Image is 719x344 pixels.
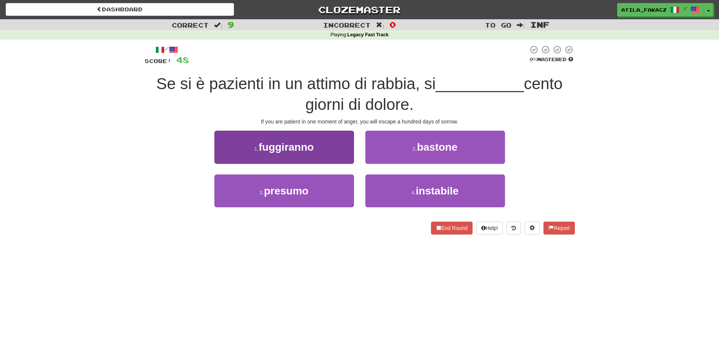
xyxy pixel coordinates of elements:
[145,45,189,54] div: /
[376,22,384,28] span: :
[172,21,209,29] span: Correct
[476,222,503,234] button: Help!
[323,21,371,29] span: Incorrect
[305,75,563,113] span: cento giorni di dolore.
[507,222,521,234] button: Round history (alt+y)
[6,3,234,16] a: Dashboard
[436,75,524,93] span: __________
[365,131,505,164] button: 2.bastone
[621,6,667,13] span: atila_fakacz
[517,22,525,28] span: :
[530,20,550,29] span: Inf
[390,20,396,29] span: 0
[617,3,704,17] a: atila_fakacz /
[416,185,459,197] span: instabile
[145,118,575,125] div: If you are patient in one moment of anger, you will escape a hundred days of sorrow.
[528,56,575,63] div: Mastered
[254,146,259,152] small: 1 .
[228,20,234,29] span: 9
[264,185,308,197] span: presumo
[156,75,436,93] span: Se si è pazienti in un attimo di rabbia, si
[214,131,354,164] button: 1.fuggiranno
[543,222,574,234] button: Report
[417,141,457,153] span: bastone
[259,141,314,153] span: fuggiranno
[411,190,416,196] small: 4 .
[683,6,687,11] span: /
[260,190,264,196] small: 3 .
[176,55,189,65] span: 48
[365,174,505,207] button: 4.instabile
[214,22,222,28] span: :
[347,32,388,37] strong: Legacy Fast Track
[214,174,354,207] button: 3.presumo
[245,3,474,16] a: Clozemaster
[413,146,417,152] small: 2 .
[530,56,537,62] span: 0 %
[431,222,473,234] button: End Round
[485,21,511,29] span: To go
[145,58,172,64] span: Score:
